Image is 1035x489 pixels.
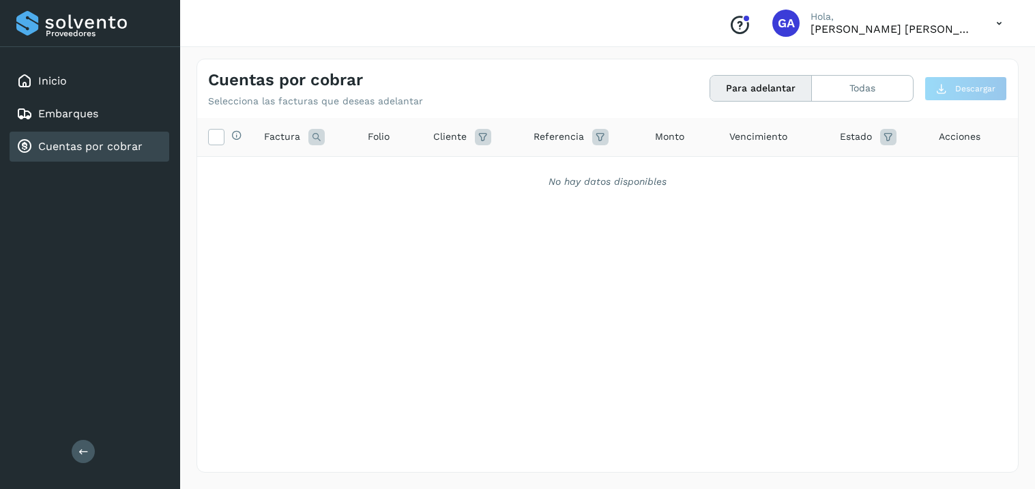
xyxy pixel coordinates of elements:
[840,130,872,144] span: Estado
[811,23,974,35] p: GABRIELA ARENAS DELGADILLO
[10,132,169,162] div: Cuentas por cobrar
[955,83,995,95] span: Descargar
[38,107,98,120] a: Embarques
[208,95,423,107] p: Selecciona las facturas que deseas adelantar
[729,130,787,144] span: Vencimiento
[38,140,143,153] a: Cuentas por cobrar
[38,74,67,87] a: Inicio
[812,76,913,101] button: Todas
[368,130,390,144] span: Folio
[534,130,584,144] span: Referencia
[924,76,1007,101] button: Descargar
[710,76,812,101] button: Para adelantar
[10,99,169,129] div: Embarques
[655,130,684,144] span: Monto
[10,66,169,96] div: Inicio
[208,70,363,90] h4: Cuentas por cobrar
[939,130,980,144] span: Acciones
[811,11,974,23] p: Hola,
[46,29,164,38] p: Proveedores
[433,130,467,144] span: Cliente
[215,175,1000,189] div: No hay datos disponibles
[264,130,300,144] span: Factura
